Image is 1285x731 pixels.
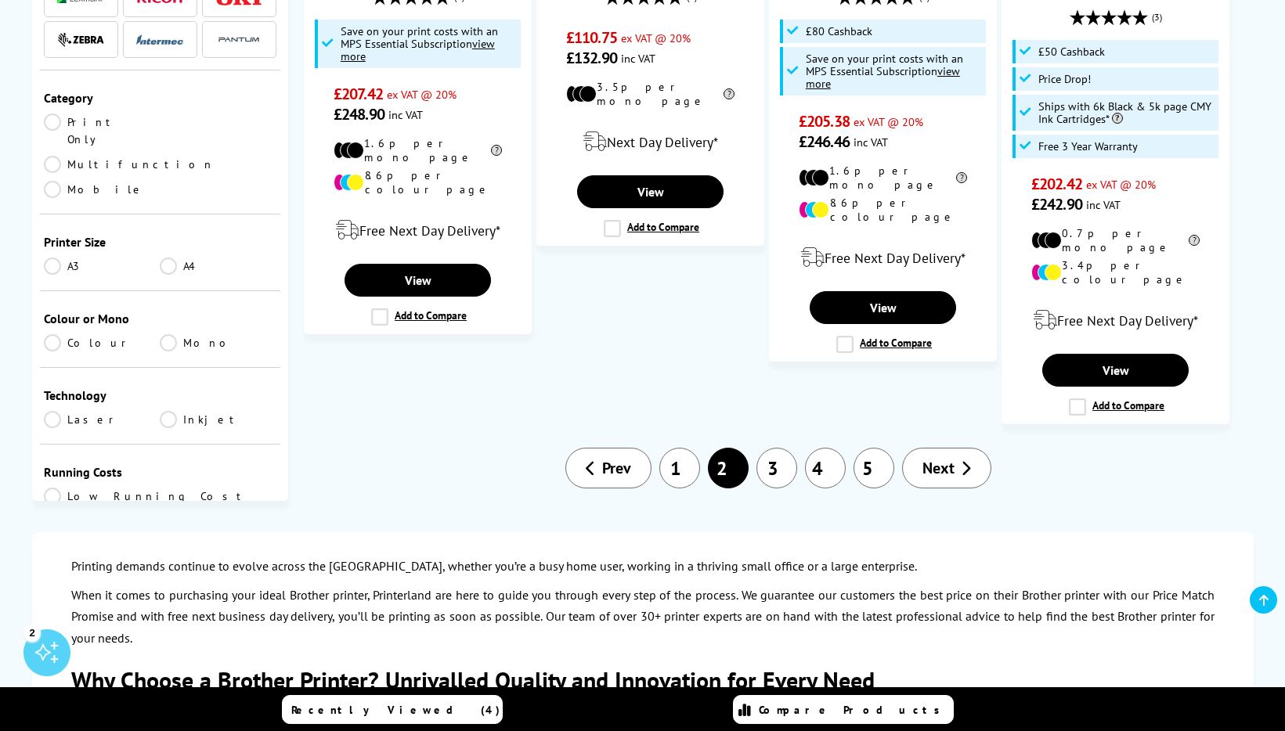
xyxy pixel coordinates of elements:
div: 2 [23,624,41,641]
a: Zebra [57,30,104,49]
img: Intermec [136,34,183,45]
span: (3) [1152,2,1162,32]
span: Save on your print costs with an MPS Essential Subscription [341,23,498,63]
span: Free 3 Year Warranty [1038,140,1138,153]
a: 3 [756,448,797,488]
li: 1.6p per mono page [799,164,967,192]
span: ex VAT @ 20% [621,31,691,45]
a: Compare Products [733,695,954,724]
li: 3.4p per colour page [1031,258,1200,286]
span: ex VAT @ 20% [387,87,457,102]
span: £242.90 [1031,194,1082,214]
div: modal_delivery [545,120,756,164]
a: 5 [854,448,894,488]
div: Technology [44,387,277,403]
span: £202.42 [1031,174,1082,194]
div: Category [44,90,277,106]
li: 8.6p per colour page [334,168,502,196]
a: A4 [160,257,276,275]
span: ex VAT @ 20% [1086,177,1156,192]
div: Running Costs [44,464,277,480]
a: A3 [44,257,161,275]
span: £205.38 [799,111,850,131]
a: Inkjet [160,411,276,428]
a: Intermec [136,30,183,49]
li: 1.6p per mono page [334,136,502,164]
a: Prev [565,448,652,488]
li: 3.5p per mono page [566,80,735,108]
span: Recently Viewed (4) [291,703,500,717]
h2: Why Choose a Brother Printer? Unrivalled Quality and Innovation for Every Need [71,664,1215,695]
a: Print Only [44,113,161,148]
label: Add to Compare [604,220,699,237]
a: Low Running Cost [44,488,277,505]
div: Printer Size [44,234,277,250]
a: Multifunction [44,156,215,173]
img: Pantum [215,31,262,49]
span: £80 Cashback [806,25,872,38]
div: modal_delivery [778,236,988,279]
span: inc VAT [854,135,888,149]
a: Pantum [215,30,262,49]
li: 8.6p per colour page [799,196,967,224]
a: View [345,264,490,297]
img: Zebra [57,32,104,48]
span: ex VAT @ 20% [854,114,923,129]
a: 4 [805,448,846,488]
span: £246.46 [799,131,850,152]
span: Compare Products [759,703,948,717]
span: Next [922,458,955,478]
a: Recently Viewed (4) [282,695,503,724]
a: View [577,175,723,208]
label: Add to Compare [1069,398,1164,416]
a: 1 [659,448,700,488]
span: £110.75 [566,27,617,48]
span: Prev [602,458,631,478]
p: Printing demands continue to evolve across the [GEOGRAPHIC_DATA], whether you’re a busy home user... [71,556,1215,577]
a: Mobile [44,181,161,198]
a: View [810,291,955,324]
span: £207.42 [334,84,383,104]
u: view more [806,63,960,91]
span: inc VAT [388,107,423,122]
li: 0.7p per mono page [1031,226,1200,254]
span: £248.90 [334,104,384,124]
span: inc VAT [621,51,655,66]
a: View [1042,354,1188,387]
label: Add to Compare [836,336,932,353]
span: Save on your print costs with an MPS Essential Subscription [806,51,963,91]
div: modal_delivery [312,208,523,252]
u: view more [341,36,495,63]
a: Colour [44,334,161,351]
span: inc VAT [1086,197,1121,212]
span: £132.90 [566,48,617,68]
a: Mono [160,334,276,351]
p: When it comes to purchasing your ideal Brother printer, Printerland are here to guide you through... [71,585,1215,649]
span: Price Drop! [1038,73,1091,85]
div: Colour or Mono [44,311,277,326]
div: modal_delivery [1010,298,1221,342]
span: Ships with 6k Black & 5k page CMY Ink Cartridges* [1038,100,1215,125]
a: Laser [44,411,161,428]
label: Add to Compare [371,308,467,326]
a: Next [902,448,991,488]
span: £50 Cashback [1038,45,1105,58]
